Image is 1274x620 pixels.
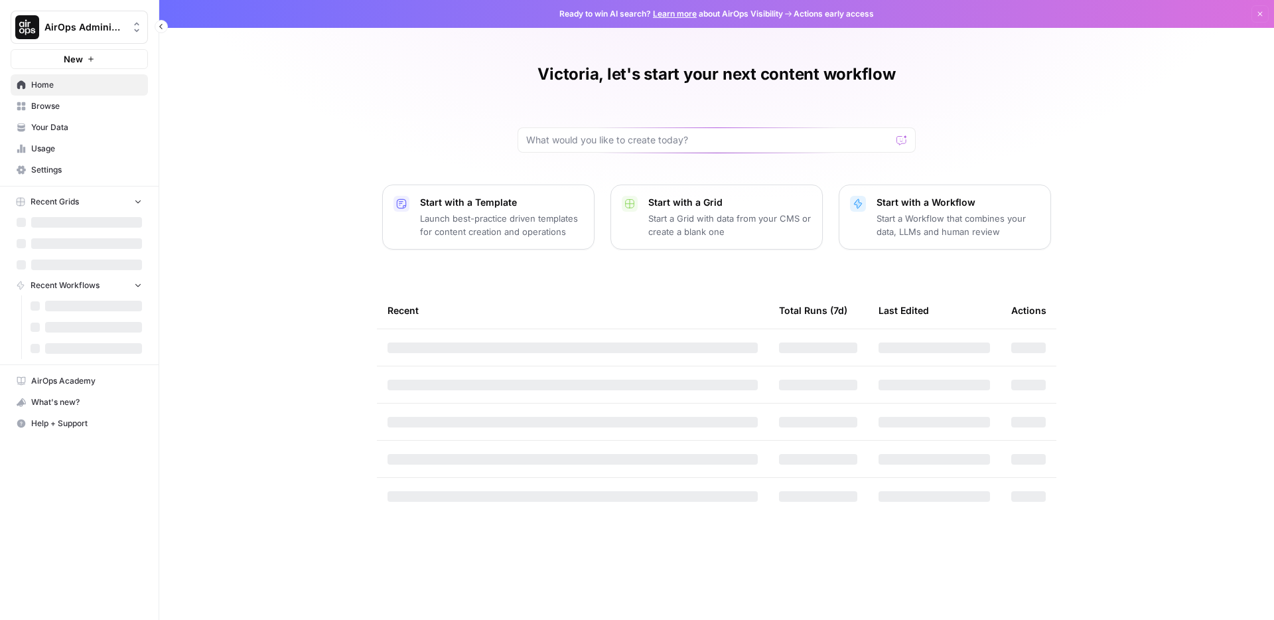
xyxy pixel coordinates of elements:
[648,196,812,209] p: Start with a Grid
[15,15,39,39] img: AirOps Administrative Logo
[11,159,148,181] a: Settings
[31,143,142,155] span: Usage
[1011,292,1046,329] div: Actions
[11,49,148,69] button: New
[559,8,783,20] span: Ready to win AI search? about AirOps Visibility
[64,52,83,66] span: New
[11,117,148,138] a: Your Data
[877,212,1040,238] p: Start a Workflow that combines your data, LLMs and human review
[11,74,148,96] a: Home
[31,418,142,429] span: Help + Support
[794,8,874,20] span: Actions early access
[11,392,148,413] button: What's new?
[526,133,891,147] input: What would you like to create today?
[11,138,148,159] a: Usage
[31,375,142,387] span: AirOps Academy
[648,212,812,238] p: Start a Grid with data from your CMS or create a blank one
[31,100,142,112] span: Browse
[779,292,847,329] div: Total Runs (7d)
[31,279,100,291] span: Recent Workflows
[11,413,148,434] button: Help + Support
[11,96,148,117] a: Browse
[11,370,148,392] a: AirOps Academy
[537,64,895,85] h1: Victoria, let's start your next content workflow
[44,21,125,34] span: AirOps Administrative
[11,11,148,44] button: Workspace: AirOps Administrative
[31,121,142,133] span: Your Data
[388,292,758,329] div: Recent
[11,275,148,295] button: Recent Workflows
[610,185,823,250] button: Start with a GridStart a Grid with data from your CMS or create a blank one
[879,292,929,329] div: Last Edited
[31,196,79,208] span: Recent Grids
[653,9,697,19] a: Learn more
[877,196,1040,209] p: Start with a Workflow
[382,185,595,250] button: Start with a TemplateLaunch best-practice driven templates for content creation and operations
[839,185,1051,250] button: Start with a WorkflowStart a Workflow that combines your data, LLMs and human review
[420,196,583,209] p: Start with a Template
[420,212,583,238] p: Launch best-practice driven templates for content creation and operations
[11,392,147,412] div: What's new?
[31,164,142,176] span: Settings
[31,79,142,91] span: Home
[11,192,148,212] button: Recent Grids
